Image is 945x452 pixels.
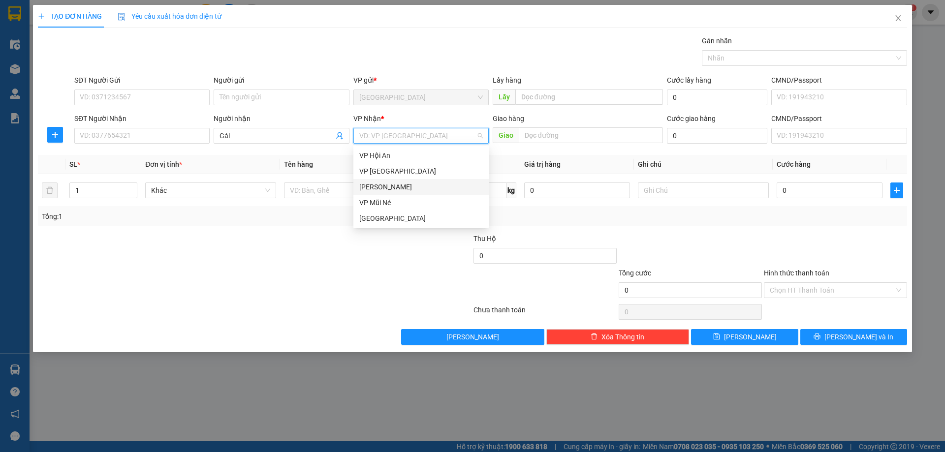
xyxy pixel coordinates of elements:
[353,115,381,122] span: VP Nhận
[667,90,767,105] input: Cước lấy hàng
[667,115,716,122] label: Cước giao hàng
[764,269,829,277] label: Hình thức thanh toán
[591,333,598,341] span: delete
[214,75,349,86] div: Người gửi
[546,329,690,345] button: deleteXóa Thông tin
[359,213,483,224] div: [GEOGRAPHIC_DATA]
[493,127,519,143] span: Giao
[446,331,499,342] span: [PERSON_NAME]
[353,163,489,179] div: VP Nha Trang
[353,148,489,163] div: VP Hội An
[473,235,496,242] span: Thu Hộ
[713,333,720,341] span: save
[515,89,663,105] input: Dọc đường
[353,195,489,211] div: VP Mũi Né
[891,186,903,194] span: plus
[667,128,767,144] input: Cước giao hàng
[74,113,210,124] div: SĐT Người Nhận
[771,75,907,86] div: CMND/Passport
[777,160,811,168] span: Cước hàng
[506,182,516,198] span: kg
[284,182,415,198] input: VD: Bàn, Ghế
[69,160,77,168] span: SL
[151,183,270,198] span: Khác
[724,331,777,342] span: [PERSON_NAME]
[118,12,221,20] span: Yêu cầu xuất hóa đơn điện tử
[118,13,126,21] img: icon
[42,182,58,198] button: delete
[493,115,524,122] span: Giao hàng
[702,37,732,45] label: Gán nhãn
[824,331,893,342] span: [PERSON_NAME] và In
[74,75,210,86] div: SĐT Người Gửi
[359,90,483,105] span: Đà Lạt
[800,329,907,345] button: printer[PERSON_NAME] và In
[336,132,344,140] span: user-add
[691,329,798,345] button: save[PERSON_NAME]
[890,182,903,198] button: plus
[493,89,515,105] span: Lấy
[38,12,102,20] span: TẠO ĐƠN HÀNG
[359,150,483,161] div: VP Hội An
[48,131,63,139] span: plus
[472,304,618,322] div: Chưa thanh toán
[42,211,365,222] div: Tổng: 1
[634,155,773,174] th: Ghi chú
[601,331,644,342] span: Xóa Thông tin
[524,182,630,198] input: 0
[619,269,651,277] span: Tổng cước
[493,76,521,84] span: Lấy hàng
[353,75,489,86] div: VP gửi
[524,160,561,168] span: Giá trị hàng
[359,166,483,177] div: VP [GEOGRAPHIC_DATA]
[894,14,902,22] span: close
[359,197,483,208] div: VP Mũi Né
[284,160,313,168] span: Tên hàng
[47,127,63,143] button: plus
[667,76,711,84] label: Cước lấy hàng
[359,181,483,192] div: [PERSON_NAME]
[145,160,182,168] span: Đơn vị tính
[38,13,45,20] span: plus
[214,113,349,124] div: Người nhận
[771,113,907,124] div: CMND/Passport
[401,329,544,345] button: [PERSON_NAME]
[884,5,912,32] button: Close
[814,333,820,341] span: printer
[638,182,769,198] input: Ghi Chú
[519,127,663,143] input: Dọc đường
[353,211,489,226] div: Đà Lạt
[353,179,489,195] div: Phan Thiết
